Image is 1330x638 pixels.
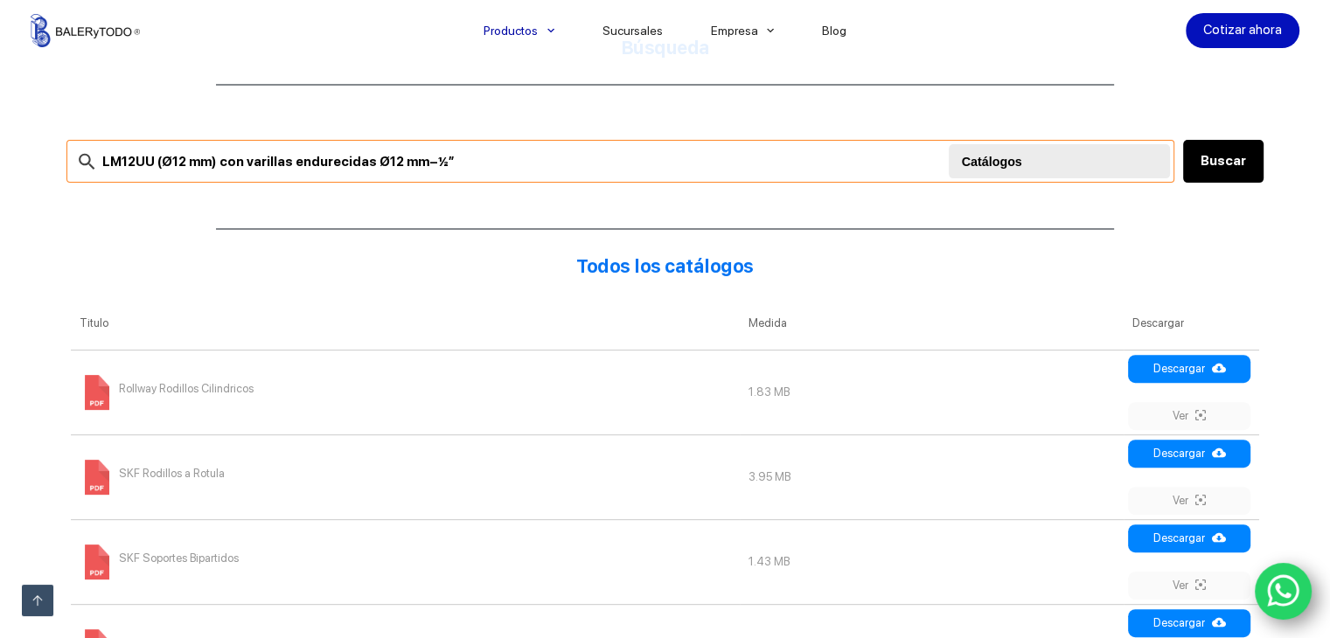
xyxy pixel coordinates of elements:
a: Descargar [1128,524,1250,552]
a: WhatsApp [1255,563,1313,621]
a: Cotizar ahora [1186,13,1299,48]
td: 1.43 MB [740,519,1124,604]
span: Rollway Rodillos Cilindricos [119,375,254,403]
a: SKF Rodillos a Rotula [80,469,225,482]
button: Buscar [1183,140,1264,183]
a: Ver [1128,487,1250,515]
a: Ir arriba [22,585,53,616]
a: Descargar [1128,609,1250,637]
input: Search files... [66,140,1174,183]
strong: Todos los catálogos [576,255,754,277]
th: Medida [740,297,1124,350]
img: Balerytodo [31,14,140,47]
td: 3.95 MB [740,434,1124,519]
a: SKF Soportes Bipartidos [80,554,239,567]
a: Ver [1128,402,1250,430]
a: Descargar [1128,440,1250,468]
span: SKF Soportes Bipartidos [119,544,239,572]
th: Titulo [71,297,740,350]
a: Descargar [1128,355,1250,383]
a: Rollway Rodillos Cilindricos [80,385,254,398]
a: Ver [1128,572,1250,600]
span: SKF Rodillos a Rotula [119,460,225,488]
img: search-24.svg [76,150,98,172]
td: 1.83 MB [740,350,1124,434]
th: Descargar [1124,297,1259,350]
